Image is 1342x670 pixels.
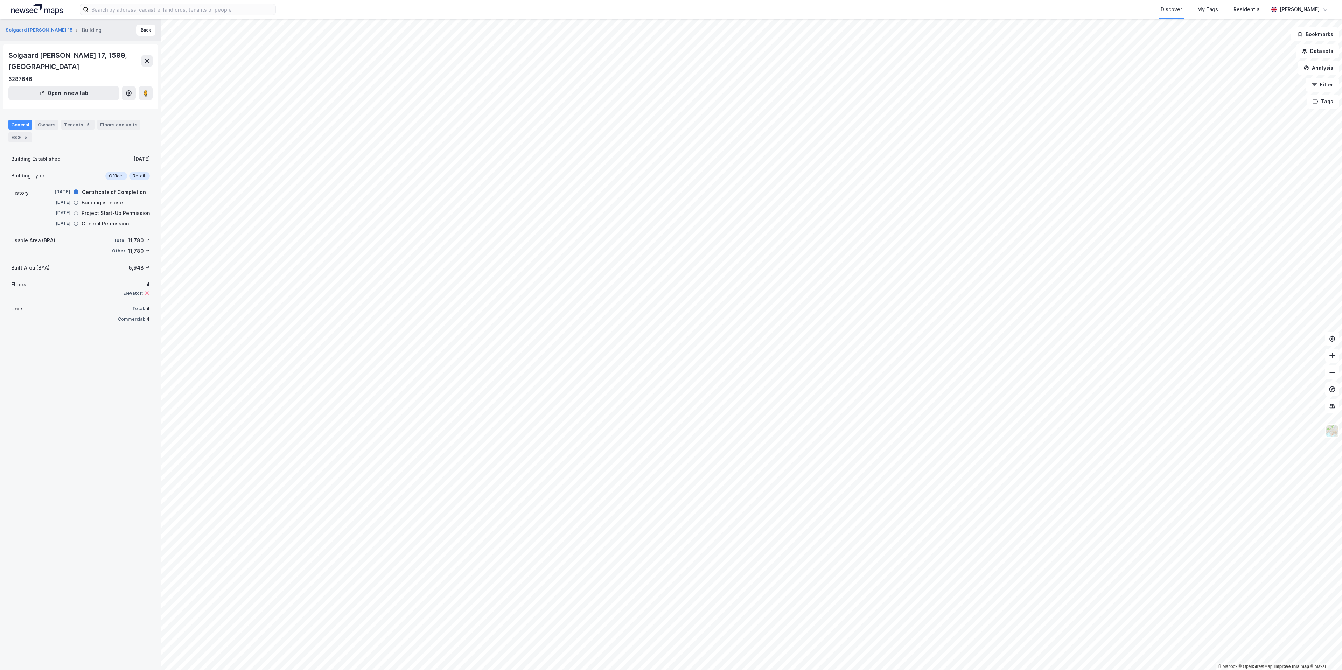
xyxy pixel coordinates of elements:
iframe: Chat Widget [1307,636,1342,670]
img: Z [1326,425,1339,438]
button: Datasets [1296,44,1339,58]
div: 4 [123,280,150,289]
input: Search by address, cadastre, landlords, tenants or people [89,4,275,15]
div: [DATE] [133,155,150,163]
div: Building is in use [82,198,123,207]
button: Analysis [1298,61,1339,75]
div: Built Area (BYA) [11,264,50,272]
div: Discover [1161,5,1182,14]
div: 5,948 ㎡ [129,264,150,272]
div: General [8,120,32,130]
div: Total: [114,238,126,243]
div: Certificate of Completion [82,188,146,196]
div: Floors [11,280,26,289]
div: Elevator: [123,291,143,296]
button: Back [136,25,155,36]
div: 4 [146,305,150,313]
div: Building Established [11,155,61,163]
div: Building Type [11,172,44,180]
img: logo.a4113a55bc3d86da70a041830d287a7e.svg [11,4,63,15]
div: 11,780 ㎡ [128,236,150,245]
div: Other: [112,248,126,254]
a: Mapbox [1218,664,1237,669]
div: [DATE] [42,220,70,226]
div: Floors and units [100,121,138,128]
div: Usable Area (BRA) [11,236,55,245]
button: Bookmarks [1291,27,1339,41]
button: Open in new tab [8,86,119,100]
div: 4 [146,315,150,323]
div: 11,780 ㎡ [128,247,150,255]
div: [DATE] [42,189,70,195]
div: [DATE] [42,199,70,205]
div: My Tags [1197,5,1218,14]
div: ESG [8,132,32,142]
div: History [11,189,29,197]
div: Owners [35,120,58,130]
a: OpenStreetMap [1239,664,1273,669]
button: Solgaard [PERSON_NAME] 15 [6,27,74,34]
button: Tags [1307,95,1339,109]
div: 6287646 [8,75,32,83]
a: Improve this map [1274,664,1309,669]
div: 5 [85,121,92,128]
div: Building [82,26,102,34]
div: Commercial: [118,316,145,322]
div: Tenants [61,120,95,130]
div: Residential [1233,5,1261,14]
div: Total: [132,306,145,312]
button: Filter [1306,78,1339,92]
div: Units [11,305,24,313]
div: [PERSON_NAME] [1280,5,1320,14]
div: 5 [22,134,29,141]
div: Solgaard [PERSON_NAME] 17, 1599, [GEOGRAPHIC_DATA] [8,50,141,72]
div: General Permission [82,219,129,228]
div: Project Start-Up Permission [82,209,150,217]
div: [DATE] [42,210,70,216]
